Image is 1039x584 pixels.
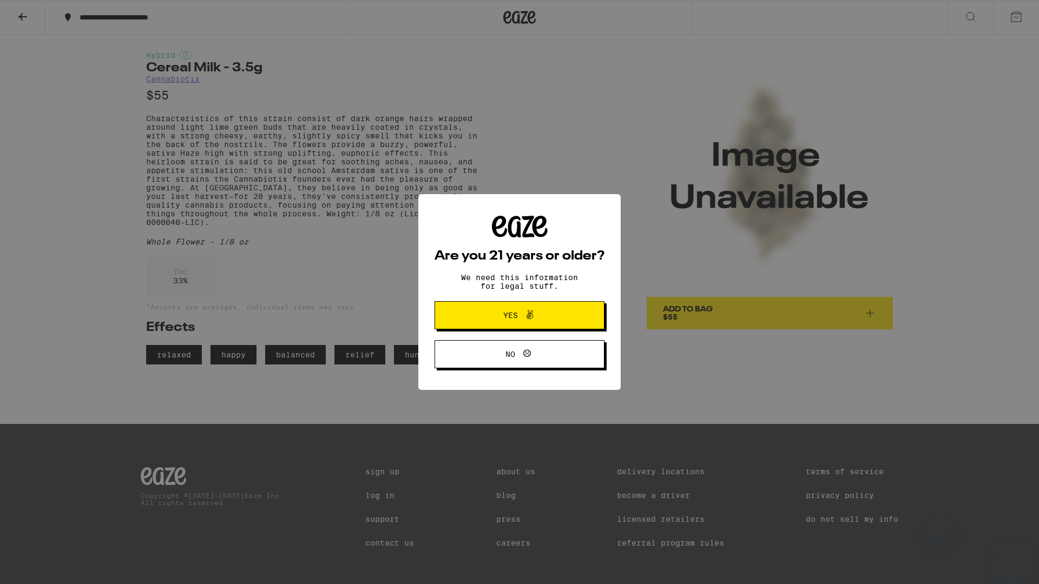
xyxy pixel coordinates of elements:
[929,515,950,536] iframe: Close message
[452,273,587,290] p: We need this information for legal stuff.
[503,311,518,319] span: Yes
[435,340,604,368] button: No
[435,301,604,329] button: Yes
[505,350,515,358] span: No
[996,541,1030,575] iframe: Button to launch messaging window
[435,250,604,263] h2: Are you 21 years or older?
